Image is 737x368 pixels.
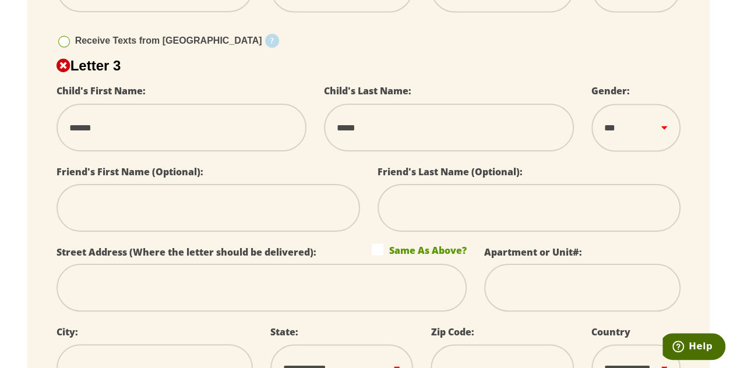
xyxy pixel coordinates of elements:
h2: Letter 3 [57,58,681,74]
label: City: [57,325,78,338]
label: Child's Last Name: [324,84,411,97]
span: Receive Texts from [GEOGRAPHIC_DATA] [75,36,262,45]
label: Child's First Name: [57,84,146,97]
label: Same As Above? [372,243,467,255]
label: Zip Code: [431,325,474,338]
label: Friend's First Name (Optional): [57,165,203,178]
iframe: Opens a widget where you can find more information [662,333,725,362]
label: Friend's Last Name (Optional): [378,165,523,178]
label: State: [270,325,298,338]
label: Apartment or Unit#: [484,245,582,258]
label: Country [591,325,630,338]
label: Gender: [591,84,630,97]
label: Street Address (Where the letter should be delivered): [57,245,316,258]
